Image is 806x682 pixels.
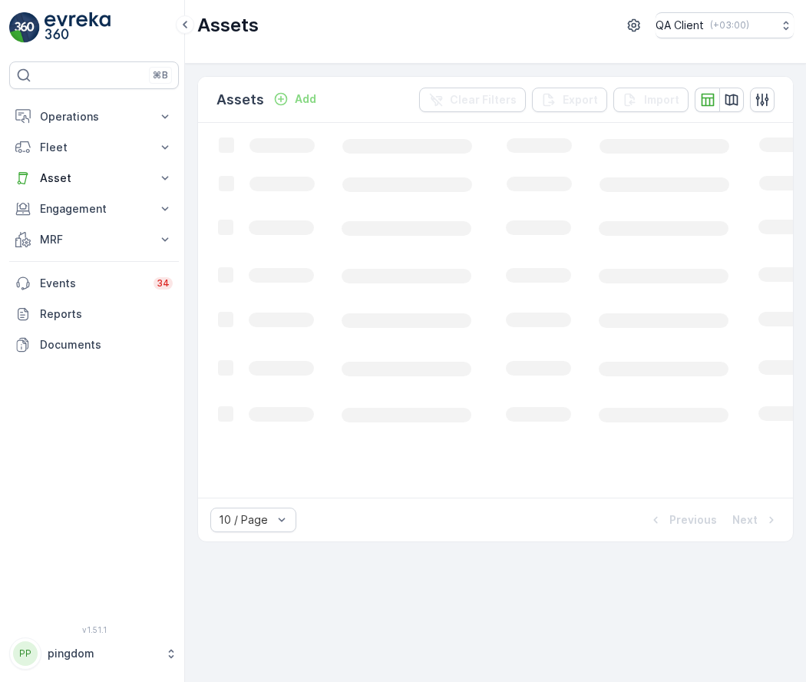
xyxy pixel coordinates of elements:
[48,646,157,661] p: pingdom
[656,12,794,38] button: QA Client(+03:00)
[40,140,148,155] p: Fleet
[157,277,170,290] p: 34
[40,109,148,124] p: Operations
[732,512,758,528] p: Next
[532,88,607,112] button: Export
[731,511,781,529] button: Next
[644,92,679,108] p: Import
[613,88,689,112] button: Import
[40,337,173,353] p: Documents
[9,299,179,329] a: Reports
[656,18,704,33] p: QA Client
[9,101,179,132] button: Operations
[153,69,168,81] p: ⌘B
[9,625,179,634] span: v 1.51.1
[9,329,179,360] a: Documents
[9,637,179,670] button: PPpingdom
[40,276,144,291] p: Events
[450,92,517,108] p: Clear Filters
[295,91,316,107] p: Add
[9,163,179,194] button: Asset
[40,306,173,322] p: Reports
[13,641,38,666] div: PP
[710,19,749,31] p: ( +03:00 )
[40,170,148,186] p: Asset
[9,268,179,299] a: Events34
[9,224,179,255] button: MRF
[40,232,148,247] p: MRF
[669,512,717,528] p: Previous
[40,201,148,217] p: Engagement
[9,132,179,163] button: Fleet
[646,511,718,529] button: Previous
[9,194,179,224] button: Engagement
[563,92,598,108] p: Export
[45,12,111,43] img: logo_light-DOdMpM7g.png
[419,88,526,112] button: Clear Filters
[9,12,40,43] img: logo
[197,13,259,38] p: Assets
[216,89,264,111] p: Assets
[267,90,322,108] button: Add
